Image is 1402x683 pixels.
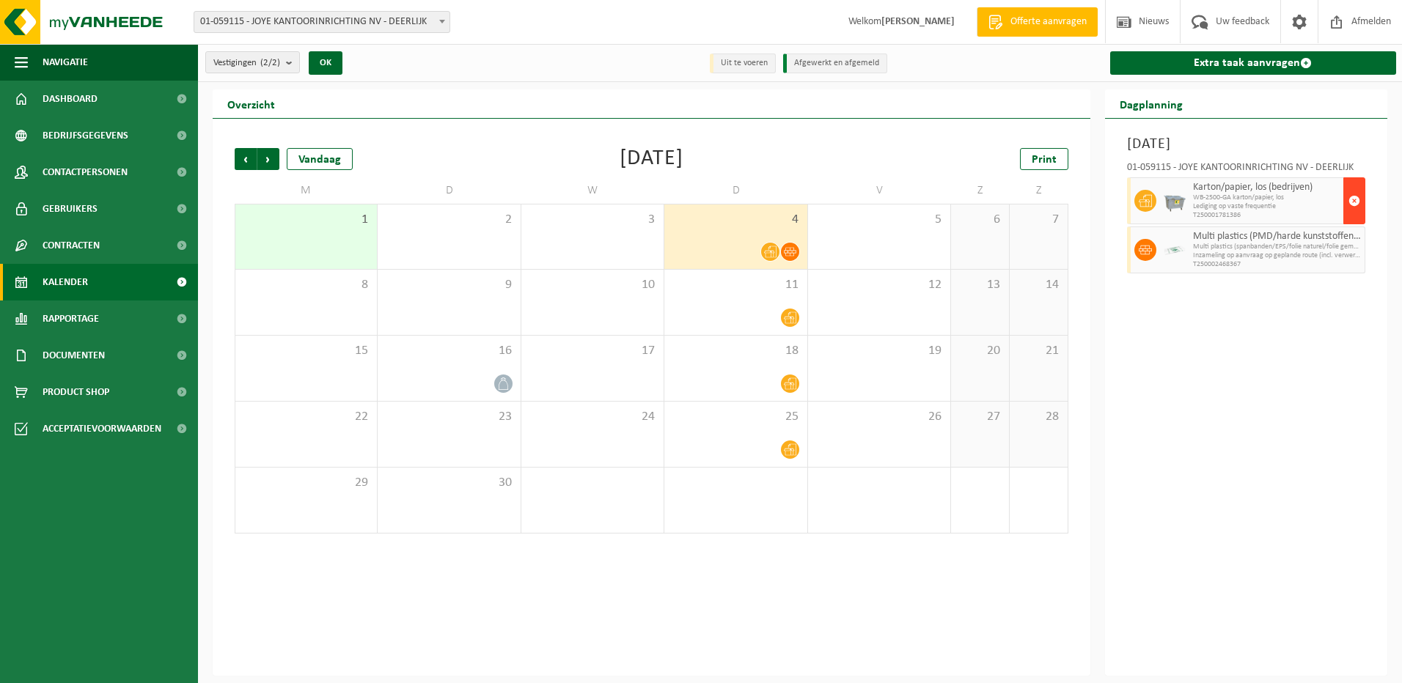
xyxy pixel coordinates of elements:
span: Inzameling op aanvraag op geplande route (incl. verwerking) [1193,251,1362,260]
span: 11 [672,277,799,293]
span: Documenten [43,337,105,374]
span: Vestigingen [213,52,280,74]
span: 27 [958,409,1002,425]
span: 25 [672,409,799,425]
span: 2 [385,212,513,228]
span: 13 [958,277,1002,293]
span: Offerte aanvragen [1007,15,1090,29]
h2: Overzicht [213,89,290,118]
span: 21 [1017,343,1060,359]
count: (2/2) [260,58,280,67]
span: T250002468367 [1193,260,1362,269]
span: Multi plastics (spanbanden/EPS/folie naturel/folie gemengd [1193,243,1362,251]
span: Volgende [257,148,279,170]
td: V [808,177,951,204]
td: Z [1010,177,1068,204]
span: Dashboard [43,81,98,117]
span: Bedrijfsgegevens [43,117,128,154]
li: Uit te voeren [710,53,776,73]
h2: Dagplanning [1105,89,1197,118]
a: Offerte aanvragen [977,7,1098,37]
span: T250001781386 [1193,211,1340,220]
span: Lediging op vaste frequentie [1193,202,1340,211]
span: Acceptatievoorwaarden [43,410,161,447]
span: 24 [529,409,656,425]
button: OK [309,51,342,75]
span: 14 [1017,277,1060,293]
span: 18 [672,343,799,359]
span: Rapportage [43,300,99,337]
td: D [378,177,521,204]
span: 5 [815,212,943,228]
span: Print [1032,154,1057,166]
button: Vestigingen(2/2) [205,51,300,73]
td: W [521,177,664,204]
td: M [235,177,378,204]
span: 3 [529,212,656,228]
span: 01-059115 - JOYE KANTOORINRICHTING NV - DEERLIJK [194,11,450,33]
div: Vandaag [287,148,353,170]
span: Gebruikers [43,191,98,227]
span: 7 [1017,212,1060,228]
span: Karton/papier, los (bedrijven) [1193,182,1340,193]
span: 16 [385,343,513,359]
strong: [PERSON_NAME] [881,16,955,27]
span: 8 [243,277,370,293]
span: 26 [815,409,943,425]
div: 01-059115 - JOYE KANTOORINRICHTING NV - DEERLIJK [1127,163,1366,177]
span: Contracten [43,227,100,264]
li: Afgewerkt en afgemeld [783,53,887,73]
span: 4 [672,212,799,228]
span: Multi plastics (PMD/harde kunststoffen/spanbanden/EPS/folie naturel/folie gemengd) [1193,231,1362,243]
a: Print [1020,148,1068,170]
span: Contactpersonen [43,154,128,191]
span: 10 [529,277,656,293]
a: Extra taak aanvragen [1110,51,1397,75]
span: 17 [529,343,656,359]
div: [DATE] [620,148,683,170]
img: LP-SK-00500-LPE-16 [1164,239,1186,261]
span: 1 [243,212,370,228]
span: 12 [815,277,943,293]
span: 01-059115 - JOYE KANTOORINRICHTING NV - DEERLIJK [194,12,449,32]
span: Kalender [43,264,88,300]
span: 15 [243,343,370,359]
span: 29 [243,475,370,491]
span: 19 [815,343,943,359]
span: 6 [958,212,1002,228]
td: Z [951,177,1010,204]
span: 23 [385,409,513,425]
span: 30 [385,475,513,491]
span: Product Shop [43,374,109,410]
img: WB-2500-GAL-GY-01 [1164,190,1186,212]
span: Navigatie [43,44,88,81]
span: 20 [958,343,1002,359]
td: D [664,177,807,204]
span: 22 [243,409,370,425]
span: 9 [385,277,513,293]
span: Vorige [235,148,257,170]
h3: [DATE] [1127,133,1366,155]
span: WB-2500-GA karton/papier, los [1193,193,1340,202]
span: 28 [1017,409,1060,425]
